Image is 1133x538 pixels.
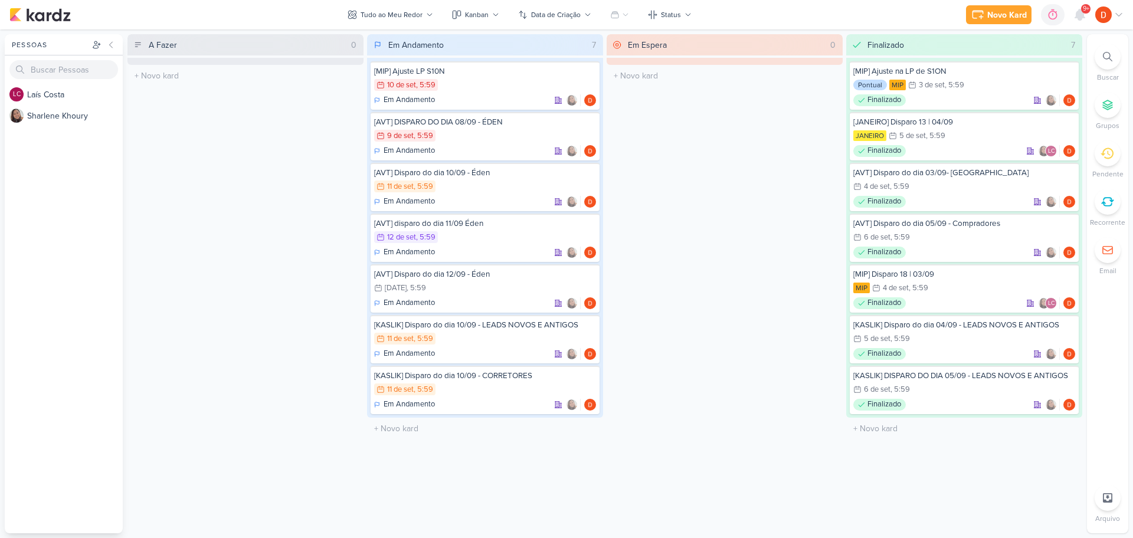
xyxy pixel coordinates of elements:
div: Colaboradores: Sharlene Khoury [566,145,581,157]
img: Diego Lima | TAGAWA [584,196,596,208]
div: , 5:59 [890,386,910,393]
div: , 5:59 [926,132,945,140]
div: [KASLIK] Disparo do dia 10/09 - CORRETORES [374,370,596,381]
p: Finalizado [867,145,901,157]
p: Grupos [1096,120,1119,131]
img: Diego Lima | TAGAWA [1063,348,1075,360]
img: Sharlene Khoury [1045,399,1057,411]
div: Responsável: Diego Lima | TAGAWA [1063,297,1075,309]
div: 9 de set [387,132,414,140]
div: MIP [853,283,870,293]
p: Recorrente [1090,217,1125,228]
div: Novo Kard [987,9,1027,21]
div: 3 de set [919,81,945,89]
div: 0 [346,39,361,51]
div: , 5:59 [407,284,426,292]
p: Finalizado [867,247,901,258]
div: Responsável: Diego Lima | TAGAWA [1063,247,1075,258]
div: Colaboradores: Sharlene Khoury [566,247,581,258]
div: [AVT] Disparo do dia 05/09 - Compradores [853,218,1075,229]
div: Colaboradores: Sharlene Khoury [566,94,581,106]
div: Responsável: Diego Lima | TAGAWA [584,297,596,309]
li: Ctrl + F [1087,44,1128,83]
div: , 5:59 [890,234,910,241]
img: Diego Lima | TAGAWA [1063,297,1075,309]
p: LC [1048,301,1055,307]
div: 7 [1066,39,1080,51]
img: Diego Lima | TAGAWA [1063,145,1075,157]
div: S h a r l e n e K h o u r y [27,110,123,122]
p: Em Andamento [384,348,435,360]
p: Em Andamento [384,145,435,157]
div: Laís Costa [1045,145,1057,157]
img: Diego Lima | TAGAWA [584,297,596,309]
img: Diego Lima | TAGAWA [584,145,596,157]
div: [MIP] Ajuste LP S10N [374,66,596,77]
div: [AVT] DISPARO DO DIA 08/09 - ÉDEN [374,117,596,127]
input: + Novo kard [130,67,361,84]
div: 0 [826,39,840,51]
div: Responsável: Diego Lima | TAGAWA [1063,399,1075,411]
img: Diego Lima | TAGAWA [584,348,596,360]
img: Sharlene Khoury [566,196,578,208]
div: Colaboradores: Sharlene Khoury [566,196,581,208]
div: Pontual [853,80,887,90]
div: Em Andamento [374,145,435,157]
div: 12 de set [387,234,416,241]
div: [AVT] disparo do dia 11/09 Éden [374,218,596,229]
p: Finalizado [867,297,901,309]
button: Novo Kard [966,5,1032,24]
div: Responsável: Diego Lima | TAGAWA [1063,94,1075,106]
div: 10 de set [387,81,416,89]
div: , 5:59 [890,335,910,343]
div: [KASLIK] Disparo do dia 04/09 - LEADS NOVOS E ANTIGOS [853,320,1075,330]
div: [KASLIK] Disparo do dia 10/09 - LEADS NOVOS E ANTIGOS [374,320,596,330]
div: [AVT] Disparo do dia 03/09- Jardim do Éden [853,168,1075,178]
p: Finalizado [867,94,901,106]
img: Sharlene Khoury [566,145,578,157]
div: 11 de set [387,335,414,343]
img: Sharlene Khoury [566,94,578,106]
div: 4 de set [883,284,909,292]
div: Em Andamento [374,297,435,309]
img: Sharlene Khoury [566,247,578,258]
div: Laís Costa [1045,297,1057,309]
p: Em Andamento [384,399,435,411]
input: + Novo kard [369,420,601,437]
p: Finalizado [867,399,901,411]
img: Sharlene Khoury [566,348,578,360]
img: Sharlene Khoury [1038,145,1050,157]
p: Buscar [1097,72,1119,83]
div: Colaboradores: Sharlene Khoury, Laís Costa [1038,297,1060,309]
div: Em Espera [628,39,667,51]
div: L a í s C o s t a [27,88,123,101]
div: Colaboradores: Sharlene Khoury [1045,196,1060,208]
div: Em Andamento [374,94,435,106]
div: 6 de set [864,234,890,241]
img: Diego Lima | TAGAWA [1063,94,1075,106]
div: , 5:59 [890,183,909,191]
div: Finalizado [867,39,904,51]
img: Diego Lima | TAGAWA [584,247,596,258]
div: [KASLIK] DISPARO DO DIA 05/09 - LEADS NOVOS E ANTIGOS [853,370,1075,381]
div: Colaboradores: Sharlene Khoury [566,297,581,309]
div: Pessoas [9,40,90,50]
div: Responsável: Diego Lima | TAGAWA [1063,348,1075,360]
div: Finalizado [853,399,906,411]
p: Em Andamento [384,247,435,258]
img: Diego Lima | TAGAWA [1063,196,1075,208]
div: , 5:59 [414,386,433,393]
div: Finalizado [853,94,906,106]
div: 7 [587,39,601,51]
div: , 5:59 [414,335,433,343]
div: A Fazer [149,39,177,51]
img: Sharlene Khoury [566,399,578,411]
div: [MIP] Disparo 18 | 03/09 [853,269,1075,280]
div: 11 de set [387,183,414,191]
img: Sharlene Khoury [1045,247,1057,258]
div: [AVT] Disparo do dia 12/09 - Éden [374,269,596,280]
div: Responsável: Diego Lima | TAGAWA [584,94,596,106]
div: , 5:59 [414,183,433,191]
div: Em Andamento [374,196,435,208]
p: LC [13,91,21,98]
